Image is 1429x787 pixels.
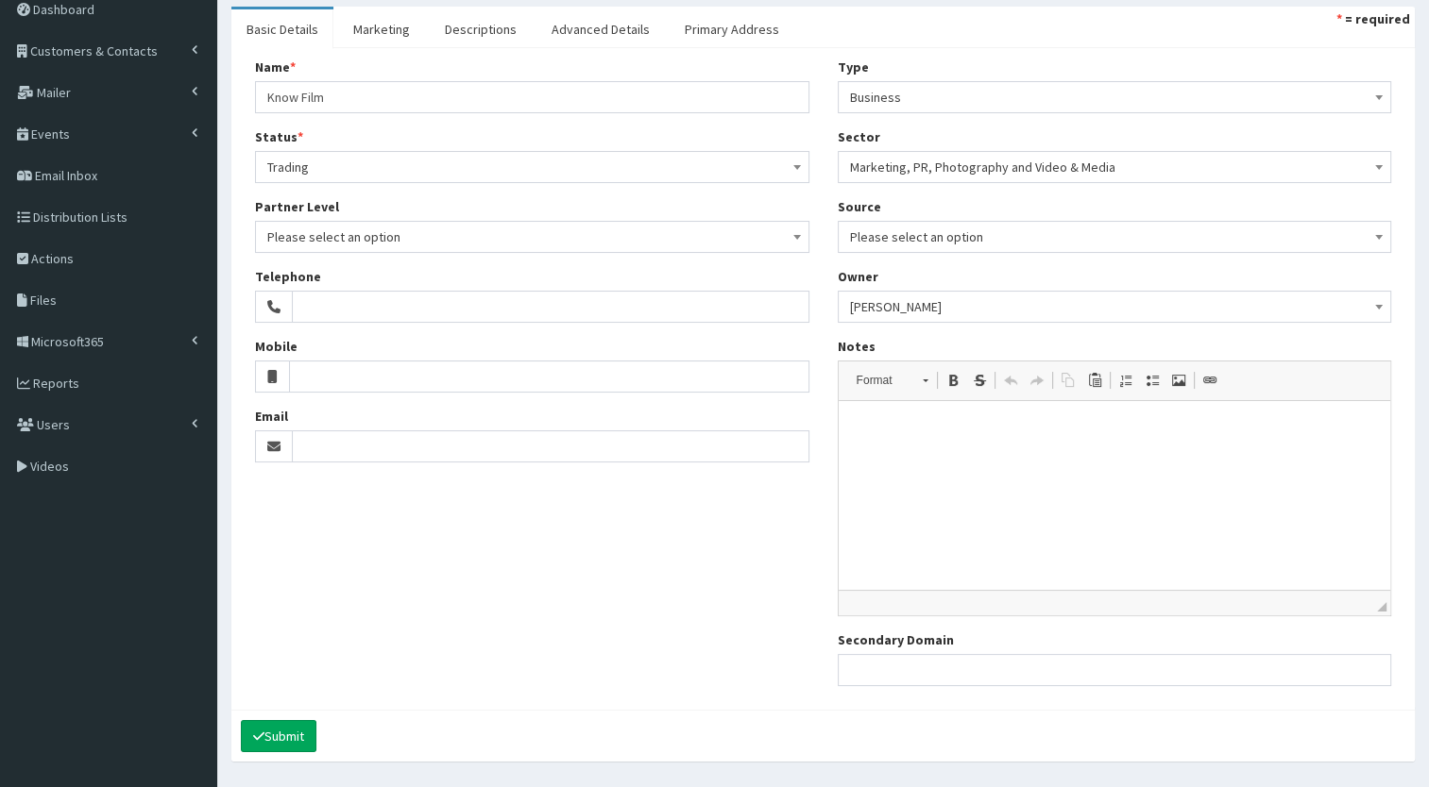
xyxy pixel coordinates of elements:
[1165,368,1192,393] a: Image
[241,720,316,752] button: Submit
[1197,368,1223,393] a: Link (Ctrl+L)
[31,126,70,142] span: Events
[33,375,79,392] span: Reports
[255,337,298,356] label: Mobile
[838,267,878,286] label: Owner
[670,9,794,49] a: Primary Address
[30,292,57,309] span: Files
[940,368,966,393] a: Bold (Ctrl+B)
[838,337,876,356] label: Notes
[255,407,288,426] label: Email
[33,209,128,226] span: Distribution Lists
[850,224,1380,250] span: Please select an option
[267,224,797,250] span: Please select an option
[838,221,1392,253] span: Please select an option
[1377,602,1386,611] span: Drag to resize
[850,293,1380,320] span: Oliver Burdett
[1345,10,1410,27] strong: = required
[1024,368,1050,393] a: Redo (Ctrl+Y)
[255,197,339,216] label: Partner Level
[267,154,797,180] span: Trading
[37,84,71,101] span: Mailer
[1081,368,1108,393] a: Paste (Ctrl+V)
[838,58,869,76] label: Type
[1139,368,1165,393] a: Insert/Remove Bulleted List
[255,221,809,253] span: Please select an option
[838,151,1392,183] span: Marketing, PR, Photography and Video & Media
[966,368,993,393] a: Strike Through
[30,458,69,475] span: Videos
[30,42,158,59] span: Customers & Contacts
[1055,368,1081,393] a: Copy (Ctrl+C)
[31,250,74,267] span: Actions
[231,9,333,49] a: Basic Details
[255,58,296,76] label: Name
[1113,368,1139,393] a: Insert/Remove Numbered List
[31,333,104,350] span: Microsoft365
[255,127,303,146] label: Status
[850,84,1380,110] span: Business
[838,291,1392,323] span: Oliver Burdett
[850,154,1380,180] span: Marketing, PR, Photography and Video & Media
[37,416,70,433] span: Users
[839,401,1391,590] iframe: Rich Text Editor, notes
[536,9,665,49] a: Advanced Details
[838,197,881,216] label: Source
[838,630,954,649] label: Secondary Domain
[338,9,425,49] a: Marketing
[255,267,321,286] label: Telephone
[35,167,97,184] span: Email Inbox
[430,9,532,49] a: Descriptions
[846,367,938,393] a: Format
[33,1,94,18] span: Dashboard
[838,81,1392,113] span: Business
[255,151,809,183] span: Trading
[847,368,913,393] span: Format
[838,127,880,146] label: Sector
[997,368,1024,393] a: Undo (Ctrl+Z)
